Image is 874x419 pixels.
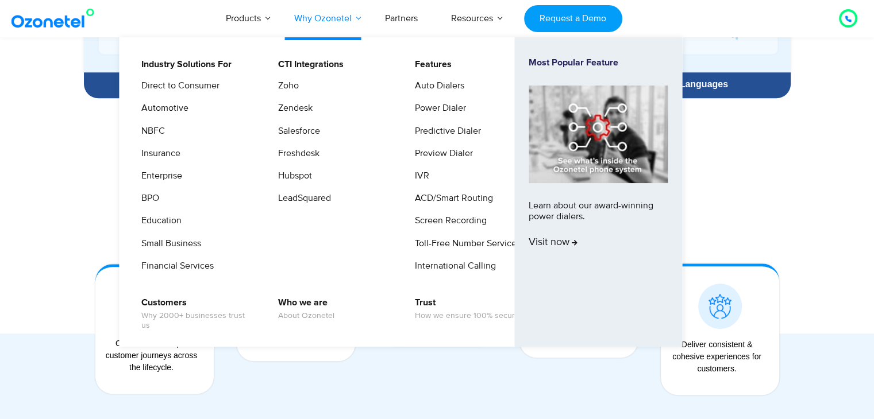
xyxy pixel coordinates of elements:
[271,169,314,183] a: Hubspot
[141,311,255,331] span: Why 2000+ businesses trust us
[134,236,203,251] a: Small Business
[407,79,466,93] a: Auto Dialers
[134,191,161,205] a: BPO
[134,169,184,183] a: Enterprise
[90,150,785,170] div: Unified CX Platform. Endless Possibilities.
[529,57,668,327] a: Most Popular FeatureLearn about our award-winning power dialers.Visit now
[407,259,498,273] a: International Calling
[407,191,495,205] a: ACD/Smart Routing
[134,259,215,273] a: Financial Services
[529,86,668,183] img: phone-system-min.jpg
[90,176,785,186] div: Conversations, data, workflows, insights, and decisions in one place. With AI at its core!
[271,79,301,93] a: Zoho
[407,57,453,72] a: Features
[134,296,256,332] a: CustomersWhy 2000+ businesses trust us
[524,5,622,32] a: Request a Demo
[407,146,475,161] a: Preview Dialer
[407,236,522,251] a: Toll-Free Number Services
[407,214,488,228] a: Screen Recording
[407,169,431,183] a: IVR
[278,311,334,321] span: About Ozonetel
[134,101,190,115] a: Automotive
[101,337,202,374] div: Orchestrate multiple customer journeys across the lifecycle.
[529,236,577,249] span: Visit now
[134,146,182,161] a: Insurance
[271,124,322,138] a: Salesforce
[271,296,336,323] a: Who we areAbout Ozonetel
[271,57,345,72] a: CTI Integrations
[134,57,233,72] a: Industry Solutions For
[271,191,333,205] a: LeadSquared
[134,79,221,93] a: Direct to Consumer
[271,146,321,161] a: Freshdesk
[407,101,468,115] a: Power Dialer
[271,101,314,115] a: Zendesk
[415,311,523,321] span: How we ensure 100% security
[667,339,768,375] div: Deliver consistent & cohesive experiences for customers.
[407,124,483,138] a: Predictive Dialer
[90,80,319,89] div: Hire Specialized AI Agents
[407,296,525,323] a: TrustHow we ensure 100% security
[134,124,167,138] a: NBFC
[134,214,183,228] a: Education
